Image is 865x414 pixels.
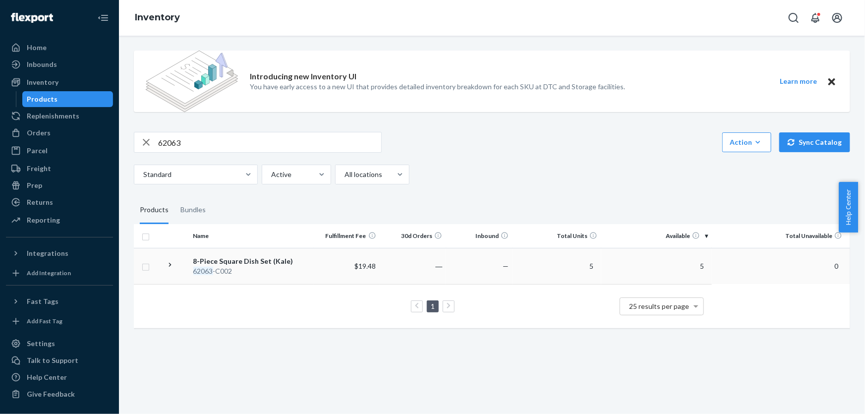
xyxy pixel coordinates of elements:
[6,294,113,309] button: Fast Tags
[27,164,51,174] div: Freight
[503,262,509,270] span: —
[140,196,169,224] div: Products
[27,339,55,349] div: Settings
[27,146,48,156] div: Parcel
[270,170,271,179] input: Active
[189,224,314,248] th: Name
[830,262,842,270] span: 0
[27,43,47,53] div: Home
[6,369,113,385] a: Help Center
[27,355,78,365] div: Talk to Support
[774,75,823,88] button: Learn more
[806,8,825,28] button: Open notifications
[6,353,113,368] a: Talk to Support
[380,248,447,284] td: ―
[784,8,804,28] button: Open Search Box
[730,137,764,147] div: Action
[27,248,68,258] div: Integrations
[27,180,42,190] div: Prep
[314,224,380,248] th: Fulfillment Fee
[93,8,113,28] button: Close Navigation
[22,91,114,107] a: Products
[712,224,850,248] th: Total Unavailable
[27,215,60,225] div: Reporting
[193,266,310,276] div: -C002
[193,267,213,275] em: 62063
[6,57,113,72] a: Inbounds
[27,128,51,138] div: Orders
[250,82,625,92] p: You have early access to a new UI that provides detailed inventory breakdown for each SKU at DTC ...
[6,212,113,228] a: Reporting
[601,224,712,248] th: Available
[6,40,113,56] a: Home
[722,132,771,152] button: Action
[158,132,381,152] input: Search inventory by name or sku
[446,224,513,248] th: Inbound
[513,224,601,248] th: Total Units
[6,336,113,352] a: Settings
[779,132,850,152] button: Sync Catalog
[6,143,113,159] a: Parcel
[180,196,206,224] div: Bundles
[27,296,58,306] div: Fast Tags
[27,372,67,382] div: Help Center
[27,197,53,207] div: Returns
[6,108,113,124] a: Replenishments
[135,12,180,23] a: Inventory
[6,194,113,210] a: Returns
[142,170,143,179] input: Standard
[585,262,597,270] span: 5
[344,170,345,179] input: All locations
[27,59,57,69] div: Inbounds
[27,269,71,277] div: Add Integration
[127,3,188,32] ol: breadcrumbs
[27,94,58,104] div: Products
[146,51,238,112] img: new-reports-banner-icon.82668bd98b6a51aee86340f2a7b77ae3.png
[27,111,79,121] div: Replenishments
[27,77,58,87] div: Inventory
[6,386,113,402] button: Give Feedback
[6,161,113,177] a: Freight
[629,302,689,310] span: 25 results per page
[827,8,847,28] button: Open account menu
[6,125,113,141] a: Orders
[27,389,75,399] div: Give Feedback
[6,265,113,281] a: Add Integration
[250,71,356,82] p: Introducing new Inventory UI
[193,256,310,266] div: 8-Piece Square Dish Set (Kale)
[355,262,376,270] span: $19.48
[6,74,113,90] a: Inventory
[696,262,708,270] span: 5
[6,245,113,261] button: Integrations
[429,302,437,310] a: Page 1 is your current page
[380,224,447,248] th: 30d Orders
[11,13,53,23] img: Flexport logo
[6,177,113,193] a: Prep
[6,313,113,329] a: Add Fast Tag
[839,182,858,233] button: Help Center
[27,317,62,325] div: Add Fast Tag
[825,75,838,88] button: Close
